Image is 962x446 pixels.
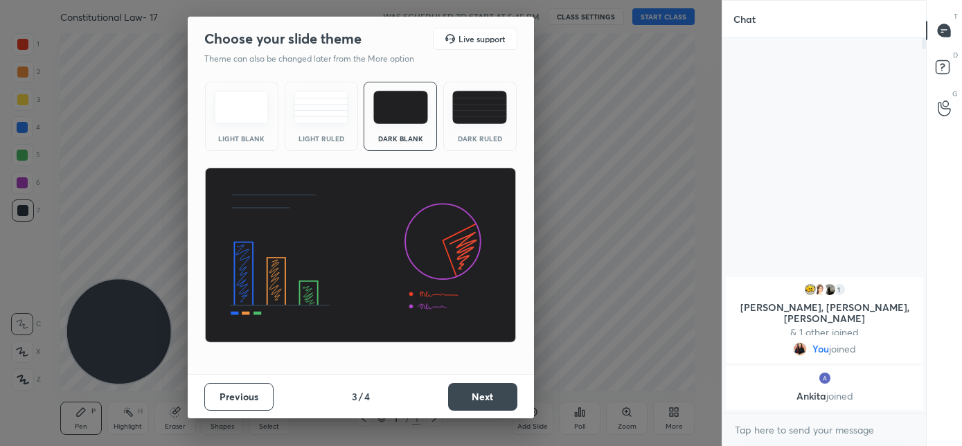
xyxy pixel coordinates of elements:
[294,135,349,142] div: Light Ruled
[793,342,807,356] img: 05514626b3584cb8bf974ab8136fe915.jpg
[294,91,348,124] img: lightRuledTheme.5fabf969.svg
[953,50,958,60] p: D
[803,283,817,296] img: 2b7a80b8775a413aadbe4c0ecc3d94e0.jpg
[832,283,846,296] div: 1
[954,11,958,21] p: T
[812,283,826,296] img: 3
[829,344,856,355] span: joined
[214,135,269,142] div: Light Blank
[822,283,836,296] img: c40e72e7c68341f08e8d8517edd1251c.62396444_3
[734,391,915,402] p: Ankita
[204,30,362,48] h2: Choose your slide theme
[952,89,958,99] p: G
[373,135,428,142] div: Dark Blank
[204,168,517,344] img: darkThemeBanner.d06ce4a2.svg
[734,302,915,324] p: [PERSON_NAME], [PERSON_NAME], [PERSON_NAME]
[812,344,829,355] span: You
[204,53,429,65] p: Theme can also be changed later from the More option
[204,383,274,411] button: Previous
[352,389,357,404] h4: 3
[826,389,853,402] span: joined
[448,383,517,411] button: Next
[722,1,767,37] p: Chat
[359,389,363,404] h4: /
[214,91,269,124] img: lightTheme.e5ed3b09.svg
[452,135,508,142] div: Dark Ruled
[452,91,507,124] img: darkRuledTheme.de295e13.svg
[734,327,915,338] p: & 1 other joined
[458,35,505,43] h5: Live support
[373,91,428,124] img: darkTheme.f0cc69e5.svg
[817,371,831,385] img: 3
[364,389,370,404] h4: 4
[722,274,927,413] div: grid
